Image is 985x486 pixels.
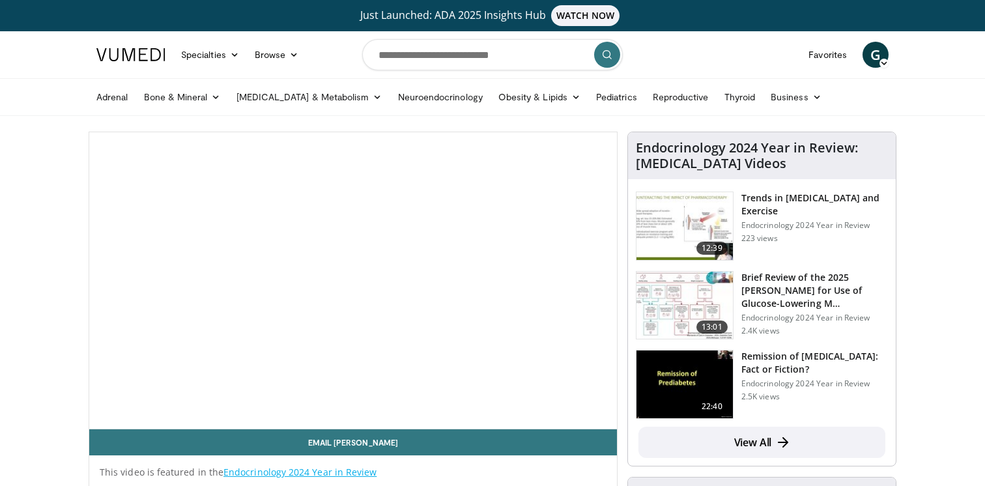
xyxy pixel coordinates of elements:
[136,84,229,110] a: Bone & Mineral
[362,39,623,70] input: Search topics, interventions
[741,313,888,323] p: Endocrinology 2024 Year in Review
[741,233,778,244] p: 223 views
[173,42,247,68] a: Specialties
[741,379,888,389] p: Endocrinology 2024 Year in Review
[696,321,728,334] span: 13:01
[636,271,888,340] a: 13:01 Brief Review of the 2025 [PERSON_NAME] for Use of Glucose-Lowering M… Endocrinology 2024 Ye...
[89,132,617,429] video-js: Video Player
[98,5,887,26] a: Just Launched: ADA 2025 Insights HubWATCH NOW
[741,326,780,336] p: 2.4K views
[223,466,377,478] a: Endocrinology 2024 Year in Review
[741,271,888,310] h3: Brief Review of the 2025 [PERSON_NAME] for Use of Glucose-Lowering M…
[636,192,888,261] a: 12:39 Trends in [MEDICAL_DATA] and Exercise Endocrinology 2024 Year in Review 223 views
[741,392,780,402] p: 2.5K views
[645,84,717,110] a: Reproductive
[638,427,885,458] a: View All
[741,350,888,376] h3: Remission of [MEDICAL_DATA]: Fact or Fiction?
[100,466,607,479] p: This video is featured in the
[741,192,888,218] h3: Trends in [MEDICAL_DATA] and Exercise
[636,272,733,339] img: ac7a3daa-3c21-46dc-a942-fb08a6fda85c.150x105_q85_crop-smart_upscale.jpg
[741,220,888,231] p: Endocrinology 2024 Year in Review
[763,84,829,110] a: Business
[636,140,888,171] h4: Endocrinology 2024 Year in Review: [MEDICAL_DATA] Videos
[96,48,165,61] img: VuMedi Logo
[491,84,588,110] a: Obesity & Lipids
[696,242,728,255] span: 12:39
[863,42,889,68] a: G
[801,42,855,68] a: Favorites
[588,84,645,110] a: Pediatrics
[390,84,491,110] a: Neuroendocrinology
[229,84,390,110] a: [MEDICAL_DATA] & Metabolism
[636,192,733,260] img: 246990b5-c4c2-40f8-8a45-5ba11c19498c.150x105_q85_crop-smart_upscale.jpg
[717,84,764,110] a: Thyroid
[551,5,620,26] span: WATCH NOW
[89,429,617,455] a: Email [PERSON_NAME]
[247,42,307,68] a: Browse
[89,84,136,110] a: Adrenal
[636,350,888,419] a: 22:40 Remission of [MEDICAL_DATA]: Fact or Fiction? Endocrinology 2024 Year in Review 2.5K views
[696,400,728,413] span: 22:40
[636,350,733,418] img: 0da7d77d-a817-4bd9-a286-2915ecf1e40a.150x105_q85_crop-smart_upscale.jpg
